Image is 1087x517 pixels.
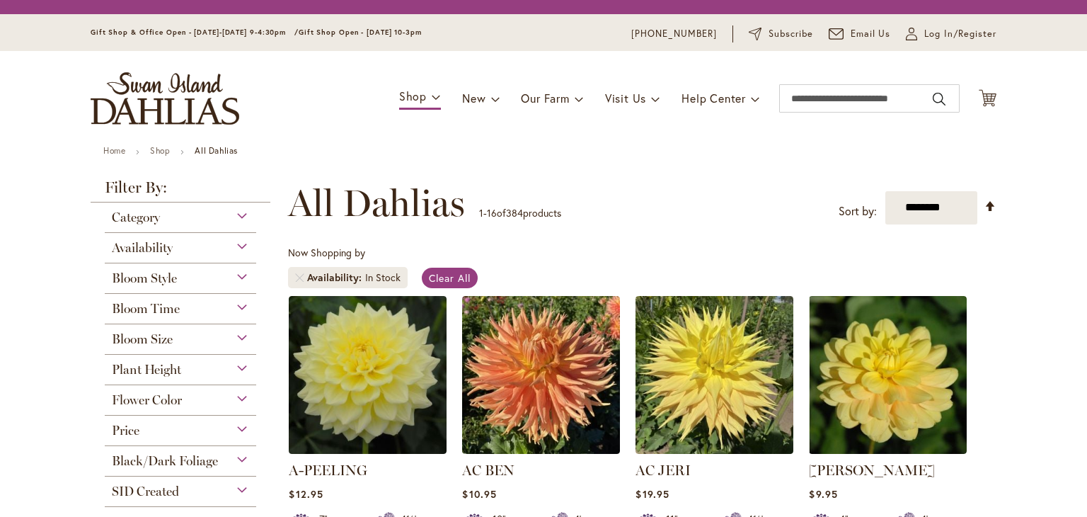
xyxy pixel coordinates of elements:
img: A-Peeling [289,296,447,454]
a: Email Us [829,27,891,41]
span: Visit Us [605,91,646,106]
span: Gift Shop & Office Open - [DATE]-[DATE] 9-4:30pm / [91,28,299,37]
div: In Stock [365,271,401,285]
span: Log In/Register [924,27,996,41]
a: Remove Availability In Stock [295,273,304,282]
a: [PHONE_NUMBER] [631,27,717,41]
a: AC BEN [462,443,620,457]
img: AHOY MATEY [809,296,967,454]
a: AHOY MATEY [809,443,967,457]
a: A-Peeling [289,443,447,457]
a: Home [103,145,125,156]
strong: All Dahlias [195,145,238,156]
span: Availability [307,271,365,285]
a: Log In/Register [906,27,996,41]
a: Subscribe [749,27,813,41]
span: New [462,91,485,106]
span: Shop [399,89,427,103]
label: Sort by: [839,198,877,225]
span: Bloom Size [112,331,173,347]
a: AC Jeri [635,443,793,457]
span: $19.95 [635,487,669,501]
span: SID Created [112,484,179,499]
span: 1 [479,206,483,220]
span: 16 [487,206,497,220]
span: Plant Height [112,362,181,377]
span: Availability [112,240,173,256]
span: Our Farm [521,91,569,106]
span: Now Shopping by [288,246,365,259]
span: Clear All [429,271,471,285]
a: Clear All [422,268,478,288]
span: Category [112,210,160,225]
span: Help Center [681,91,746,106]
span: Bloom Time [112,301,180,317]
a: store logo [91,72,239,125]
img: AC Jeri [635,296,793,454]
span: $9.95 [809,487,837,501]
span: $12.95 [289,487,323,501]
a: A-PEELING [289,462,367,479]
span: Subscribe [769,27,813,41]
img: AC BEN [462,296,620,454]
a: AC BEN [462,462,514,479]
span: Email Us [851,27,891,41]
span: $10.95 [462,487,496,501]
strong: Filter By: [91,180,270,203]
span: 384 [506,206,523,220]
span: Black/Dark Foliage [112,453,218,469]
p: - of products [479,202,561,225]
span: Gift Shop Open - [DATE] 10-3pm [299,28,422,37]
span: Bloom Style [112,271,177,286]
span: All Dahlias [288,182,465,225]
span: Flower Color [112,392,182,408]
a: [PERSON_NAME] [809,462,935,479]
span: Price [112,423,139,438]
a: AC JERI [635,462,691,479]
a: Shop [150,145,170,156]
